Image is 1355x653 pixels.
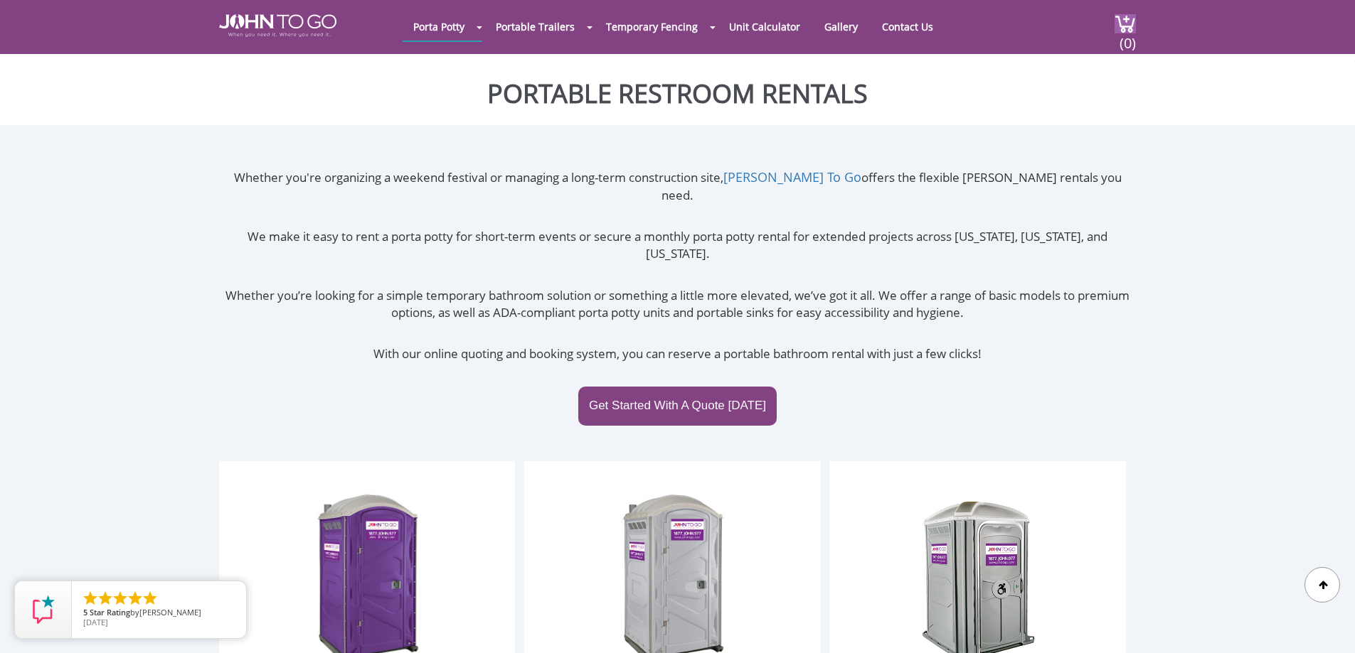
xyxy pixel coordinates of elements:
span: 5 [83,607,87,617]
a: Temporary Fencing [595,13,708,41]
span: [DATE] [83,617,108,627]
li:  [142,590,159,607]
a: [PERSON_NAME] To Go [723,168,861,185]
li:  [82,590,99,607]
button: Live Chat [1298,596,1355,653]
p: Whether you're organizing a weekend festival or managing a long-term construction site, offers th... [219,168,1136,204]
a: Get Started With A Quote [DATE] [578,387,777,425]
a: Porta Potty [403,13,475,41]
a: Gallery [814,13,868,41]
li:  [112,590,129,607]
span: by [83,608,235,618]
p: Whether you’re looking for a simple temporary bathroom solution or something a little more elevat... [219,287,1136,322]
p: With our online quoting and booking system, you can reserve a portable bathroom rental with just ... [219,345,1136,362]
a: Unit Calculator [718,13,811,41]
li:  [97,590,114,607]
img: cart a [1115,14,1136,33]
img: Review Rating [29,595,58,624]
p: We make it easy to rent a porta potty for short-term events or secure a monthly porta potty renta... [219,228,1136,263]
span: (0) [1119,22,1136,53]
li:  [127,590,144,607]
span: Star Rating [90,607,130,617]
a: Contact Us [871,13,944,41]
img: JOHN to go [219,14,336,37]
a: Portable Trailers [485,13,585,41]
span: [PERSON_NAME] [139,607,201,617]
